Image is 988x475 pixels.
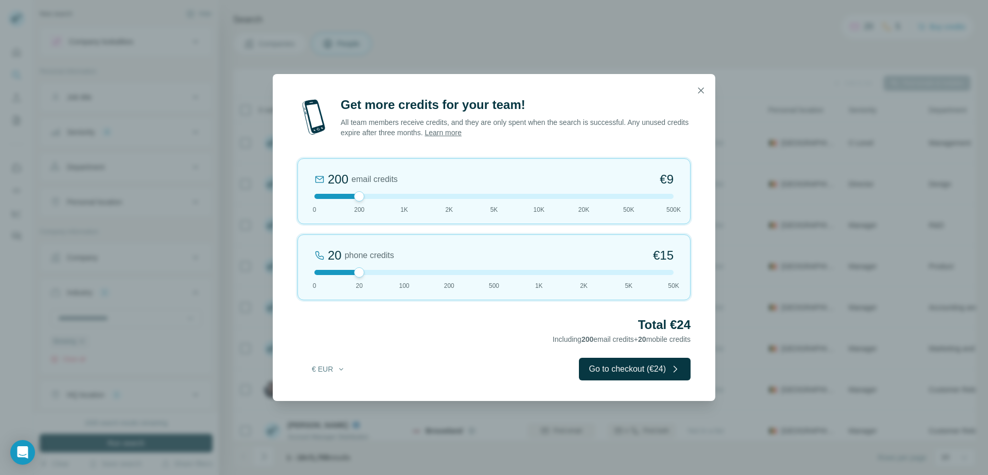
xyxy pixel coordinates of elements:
span: 20 [356,281,363,290]
span: 10K [534,205,544,214]
span: 500K [666,205,681,214]
span: phone credits [345,249,394,262]
span: 2K [580,281,588,290]
span: 5K [625,281,632,290]
span: €9 [660,171,674,188]
div: Open Intercom Messenger [10,440,35,465]
span: 200 [581,335,593,343]
span: 500 [489,281,499,290]
button: € EUR [305,360,352,378]
span: 200 [354,205,364,214]
span: 1K [535,281,543,290]
span: 5K [490,205,498,214]
span: 100 [399,281,409,290]
button: Go to checkout (€24) [579,358,691,380]
span: 20 [638,335,646,343]
span: 2K [445,205,453,214]
h2: Total €24 [297,317,691,333]
span: 0 [313,205,316,214]
img: mobile-phone [297,97,330,138]
a: Learn more [425,129,462,137]
span: email credits [351,173,398,186]
p: All team members receive credits, and they are only spent when the search is successful. Any unus... [341,117,691,138]
span: 200 [444,281,454,290]
span: €15 [653,247,674,264]
span: Including email credits + mobile credits [553,335,691,343]
span: 0 [313,281,316,290]
div: 20 [328,247,342,264]
span: 50K [623,205,634,214]
span: 1K [400,205,408,214]
div: 200 [328,171,348,188]
span: 20K [578,205,589,214]
span: 50K [668,281,679,290]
